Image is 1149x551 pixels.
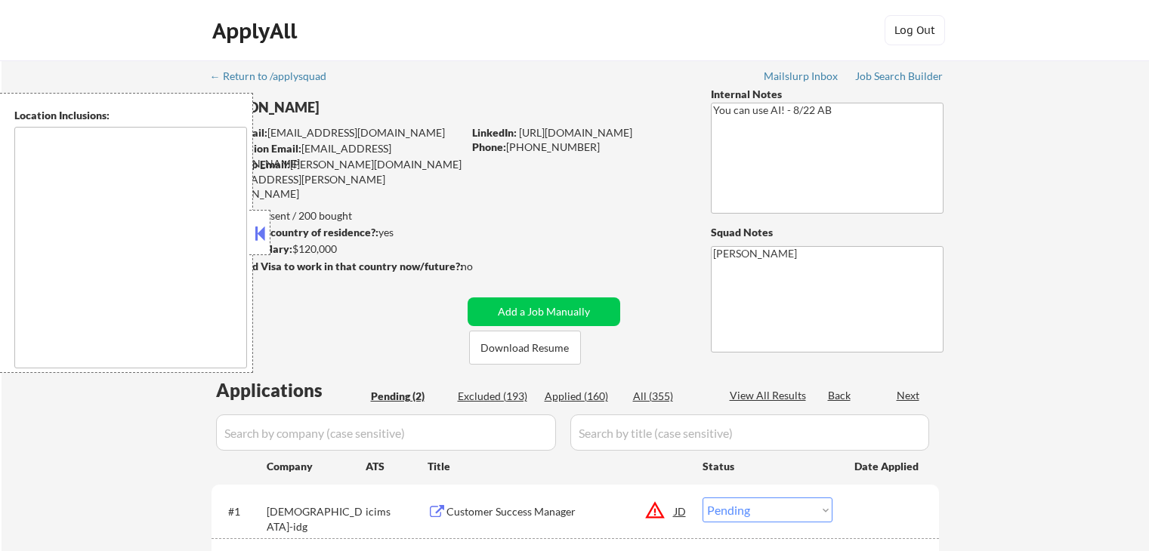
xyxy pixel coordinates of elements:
div: Next [897,388,921,403]
button: Log Out [885,15,945,45]
div: [EMAIL_ADDRESS][DOMAIN_NAME] [212,125,462,140]
a: [URL][DOMAIN_NAME] [519,126,632,139]
div: Title [428,459,688,474]
div: Mailslurp Inbox [764,71,839,82]
div: [DEMOGRAPHIC_DATA]-idg [267,504,366,534]
button: warning_amber [644,500,666,521]
div: icims [366,504,428,519]
div: Customer Success Manager [446,504,675,519]
div: 160 sent / 200 bought [211,208,462,223]
div: #1 [228,504,255,519]
div: Status [703,452,832,479]
div: [EMAIL_ADDRESS][DOMAIN_NAME] [212,141,462,171]
strong: Will need Visa to work in that country now/future?: [212,260,463,272]
div: yes [211,225,458,240]
div: $120,000 [211,242,462,257]
div: Company [267,459,366,474]
button: Add a Job Manually [468,297,620,326]
div: JD [673,497,688,525]
button: Download Resume [469,331,581,365]
a: Mailslurp Inbox [764,70,839,85]
div: ApplyAll [212,18,301,44]
div: Location Inclusions: [14,108,247,123]
input: Search by company (case sensitive) [216,414,556,451]
div: ← Return to /applysquad [210,71,341,82]
strong: Phone: [472,140,506,153]
input: Search by title (case sensitive) [570,414,929,451]
a: ← Return to /applysquad [210,70,341,85]
div: Pending (2) [371,389,446,404]
div: Squad Notes [711,225,944,240]
div: no [461,259,504,274]
div: [PERSON_NAME] [212,98,522,117]
div: Back [828,388,852,403]
div: Date Applied [854,459,921,474]
div: All (355) [633,389,709,404]
div: View All Results [730,388,811,403]
div: Applications [216,381,366,399]
div: Job Search Builder [855,71,944,82]
div: Internal Notes [711,87,944,102]
div: Excluded (193) [458,389,533,404]
div: Applied (160) [545,389,620,404]
div: [PHONE_NUMBER] [472,140,686,155]
div: ATS [366,459,428,474]
strong: Can work in country of residence?: [211,226,378,239]
div: [PERSON_NAME][DOMAIN_NAME][EMAIL_ADDRESS][PERSON_NAME][DOMAIN_NAME] [212,157,462,202]
strong: LinkedIn: [472,126,517,139]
